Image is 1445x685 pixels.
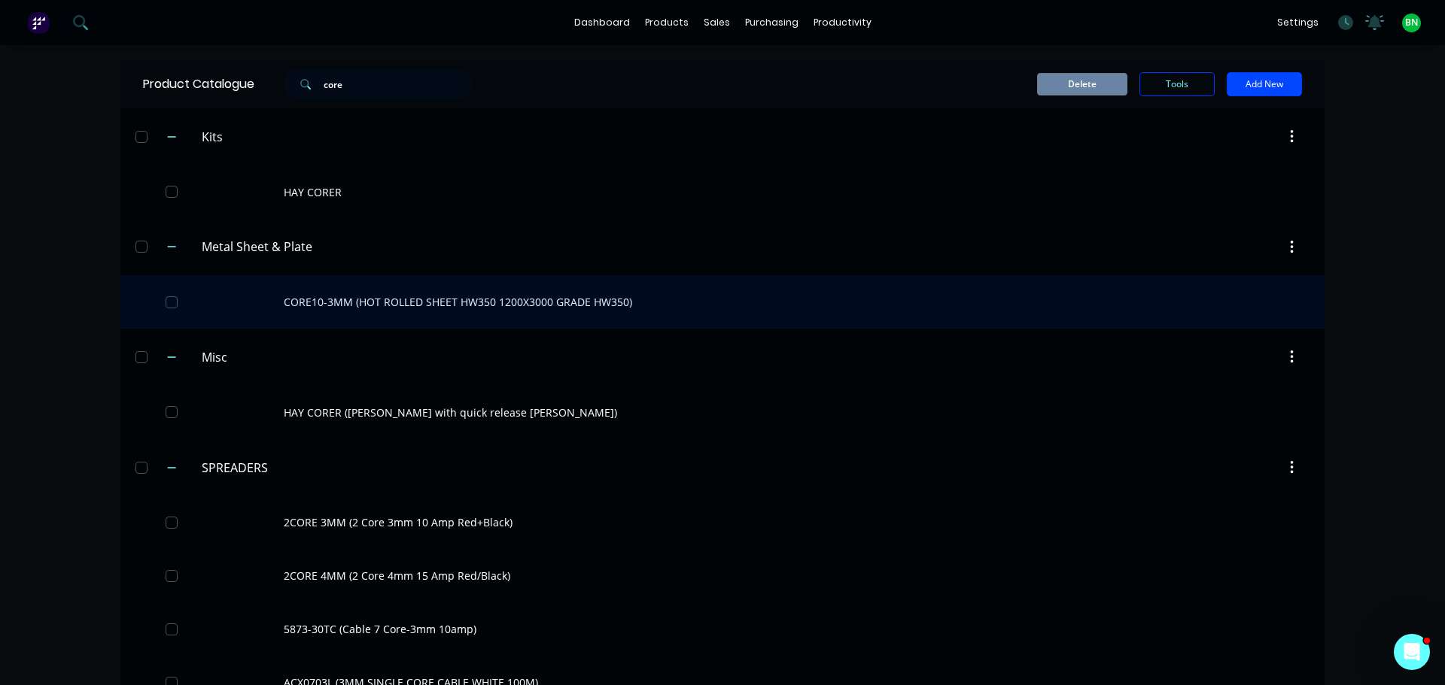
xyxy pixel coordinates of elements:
a: dashboard [567,11,637,34]
iframe: Intercom live chat [1394,634,1430,670]
input: Search... [324,69,473,99]
div: sales [696,11,738,34]
img: Factory [27,11,50,34]
div: productivity [806,11,879,34]
input: Enter category name [202,128,380,146]
div: HAY CORER [120,165,1325,219]
div: 2CORE 3MM (2 Core 3mm 10 Amp Red+Black) [120,496,1325,549]
div: CORE10-3MM (HOT ROLLED SHEET HW350 1200X3000 GRADE HW350) [120,275,1325,329]
div: settings [1270,11,1326,34]
span: BN [1405,16,1418,29]
div: Product Catalogue [120,60,254,108]
button: Add New [1227,72,1302,96]
input: Enter category name [202,348,380,366]
div: products [637,11,696,34]
input: Enter category name [202,238,380,256]
button: Delete [1037,73,1127,95]
div: 5873-30TC (Cable 7 Core-3mm 10amp) [120,602,1325,656]
div: purchasing [738,11,806,34]
div: 2CORE 4MM (2 Core 4mm 15 Amp Red/Black) [120,549,1325,602]
div: HAY CORER ([PERSON_NAME] with quick release [PERSON_NAME]) [120,386,1325,439]
button: Tools [1139,72,1215,96]
input: Enter category name [202,459,380,477]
